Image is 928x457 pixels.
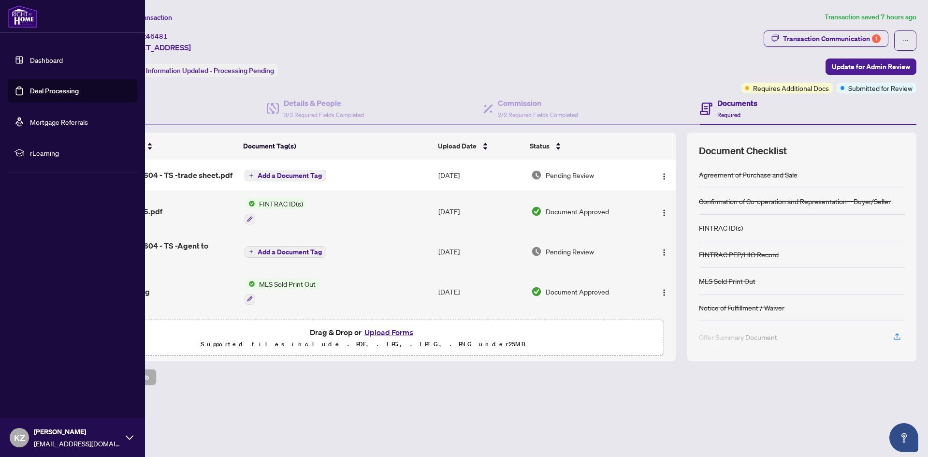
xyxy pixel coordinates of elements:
[30,118,88,126] a: Mortgage Referrals
[660,249,668,256] img: Logo
[8,5,38,28] img: logo
[699,276,755,286] div: MLS Sold Print Out
[531,246,542,257] img: Document Status
[531,170,542,180] img: Document Status
[753,83,829,93] span: Requires Additional Docs
[258,172,322,179] span: Add a Document Tag
[832,59,910,74] span: Update for Admin Review
[362,326,416,339] button: Upload Forms
[435,232,527,271] td: [DATE]
[284,97,364,109] h4: Details & People
[30,56,63,64] a: Dashboard
[120,13,172,22] span: View Transaction
[656,244,672,259] button: Logo
[30,147,130,158] span: rLearning
[255,198,307,209] span: FINTRAC ID(s)
[764,30,888,47] button: Transaction Communication1
[660,289,668,296] img: Logo
[284,111,364,118] span: 3/3 Required Fields Completed
[435,160,527,191] td: [DATE]
[660,209,668,217] img: Logo
[245,169,326,182] button: Add a Document Tag
[699,332,777,342] div: Offer Summary Document
[245,246,326,258] button: Add a Document Tag
[848,83,913,93] span: Submitted for Review
[872,34,881,43] div: 1
[530,141,550,151] span: Status
[310,326,416,339] span: Drag & Drop or
[526,133,640,160] th: Status
[656,204,672,219] button: Logo
[14,431,25,444] span: KZ
[546,246,594,257] span: Pending Review
[699,196,891,206] div: Confirmation of Co-operation and Representation—Buyer/Seller
[91,133,239,160] th: (11) File Name
[783,31,881,46] div: Transaction Communication
[245,279,255,289] img: Status Icon
[699,302,784,313] div: Notice of Fulfillment / Waiver
[95,169,232,181] span: 251 Hemlock 604 - TS -trade sheet.pdf
[889,423,918,452] button: Open asap
[438,141,477,151] span: Upload Date
[699,249,779,260] div: FINTRAC PEP/HIO Record
[435,271,527,312] td: [DATE]
[255,279,319,289] span: MLS Sold Print Out
[826,59,916,75] button: Update for Admin Review
[656,167,672,183] button: Logo
[434,133,526,160] th: Upload Date
[660,173,668,180] img: Logo
[546,286,609,297] span: Document Approved
[146,32,168,41] span: 46481
[249,249,254,254] span: plus
[902,37,909,44] span: ellipsis
[34,427,121,437] span: [PERSON_NAME]
[699,222,743,233] div: FINTRAC ID(s)
[699,144,787,158] span: Document Checklist
[146,66,274,75] span: Information Updated - Processing Pending
[245,279,319,305] button: Status IconMLS Sold Print Out
[34,438,121,449] span: [EMAIL_ADDRESS][DOMAIN_NAME]
[699,169,797,180] div: Agreement of Purchase and Sale
[62,320,664,356] span: Drag & Drop orUpload FormsSupported files include .PDF, .JPG, .JPEG, .PNG under25MB
[245,198,255,209] img: Status Icon
[120,42,191,53] span: [STREET_ADDRESS]
[245,198,307,224] button: Status IconFINTRAC ID(s)
[120,64,278,77] div: Status:
[656,284,672,299] button: Logo
[825,12,916,23] article: Transaction saved 7 hours ago
[498,111,578,118] span: 2/2 Required Fields Completed
[531,286,542,297] img: Document Status
[435,191,527,232] td: [DATE]
[249,173,254,178] span: plus
[245,170,326,181] button: Add a Document Tag
[239,133,434,160] th: Document Tag(s)
[258,249,322,255] span: Add a Document Tag
[546,170,594,180] span: Pending Review
[717,111,740,118] span: Required
[717,97,757,109] h4: Documents
[30,87,79,95] a: Deal Processing
[546,206,609,217] span: Document Approved
[95,240,237,263] span: 251 Hemlock 604 - TS -Agent to Review.pdf
[531,206,542,217] img: Document Status
[435,312,527,354] td: [DATE]
[68,339,658,350] p: Supported files include .PDF, .JPG, .JPEG, .PNG under 25 MB
[498,97,578,109] h4: Commission
[245,245,326,258] button: Add a Document Tag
